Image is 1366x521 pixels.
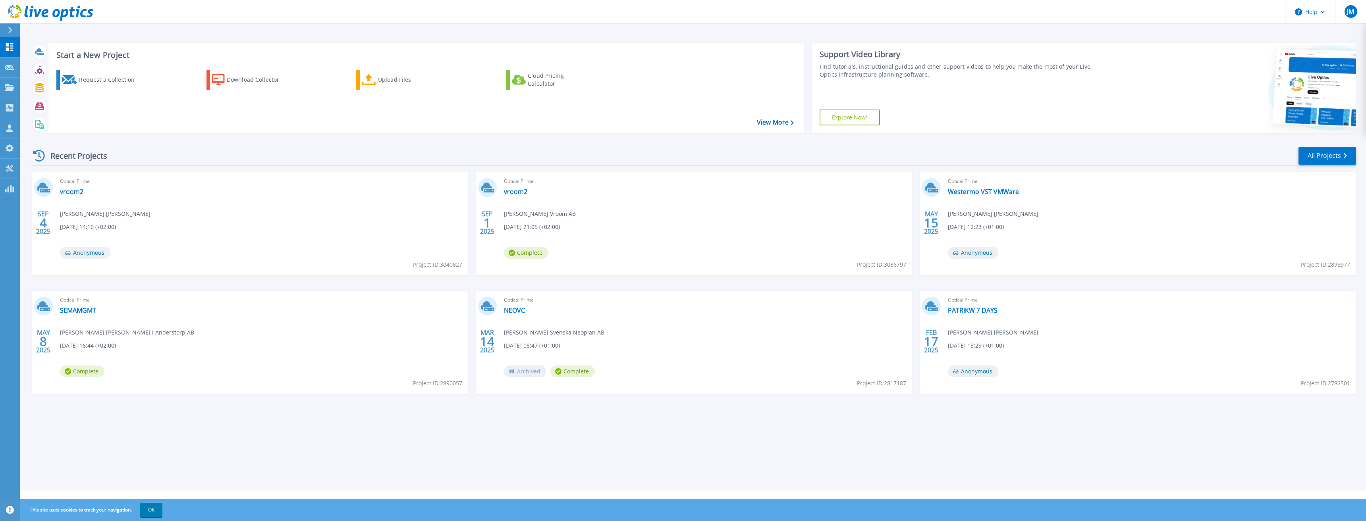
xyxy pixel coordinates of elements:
[356,70,445,90] a: Upload Files
[948,210,1038,218] span: [PERSON_NAME] , [PERSON_NAME]
[1301,260,1350,269] span: Project ID: 2898977
[480,208,495,237] div: SEP 2025
[504,341,560,350] span: [DATE] 08:47 (+01:00)
[550,365,595,377] span: Complete
[504,177,907,186] span: Optical Prime
[60,188,83,196] a: vroom2
[504,188,527,196] a: vroom2
[820,110,880,125] a: Explore Now!
[60,341,116,350] span: [DATE] 16:44 (+02:00)
[484,219,491,226] span: 1
[504,296,907,304] span: Optical Prime
[857,379,906,388] span: Project ID: 2817187
[504,247,548,259] span: Complete
[31,146,118,165] div: Recent Projects
[36,327,51,356] div: MAY 2025
[60,296,463,304] span: Optical Prime
[504,306,525,314] a: NEOVC
[948,188,1019,196] a: Westermo VST VMWare
[948,328,1038,337] span: [PERSON_NAME] , [PERSON_NAME]
[60,365,104,377] span: Complete
[22,503,162,517] span: This site uses cookies to track your navigation.
[60,247,110,259] span: Anonymous
[480,338,494,345] span: 14
[378,72,442,88] div: Upload Files
[948,365,998,377] span: Anonymous
[504,223,560,231] span: [DATE] 21:05 (+02:00)
[948,223,1004,231] span: [DATE] 12:23 (+01:00)
[528,72,591,88] div: Cloud Pricing Calculator
[206,70,295,90] a: Download Collector
[227,72,290,88] div: Download Collector
[948,296,1351,304] span: Optical Prime
[924,327,939,356] div: FEB 2025
[1347,8,1354,15] span: JM
[60,210,150,218] span: [PERSON_NAME] , [PERSON_NAME]
[504,365,546,377] span: Archived
[948,341,1004,350] span: [DATE] 13:29 (+01:00)
[857,260,906,269] span: Project ID: 3036797
[924,208,939,237] div: MAY 2025
[924,338,938,345] span: 17
[79,72,143,88] div: Request a Collection
[413,260,462,269] span: Project ID: 3040827
[504,210,576,218] span: [PERSON_NAME] , Vroom AB
[757,119,794,126] a: View More
[60,328,194,337] span: [PERSON_NAME] , [PERSON_NAME] i Anderstorp AB
[504,328,604,337] span: [PERSON_NAME] , Svenska Neoplan AB
[820,63,1104,79] div: Find tutorials, instructional guides and other support videos to help you make the most of your L...
[56,70,145,90] a: Request a Collection
[413,379,462,388] span: Project ID: 2890057
[40,338,47,345] span: 8
[60,306,96,314] a: SEMAMGMT
[948,306,997,314] a: PATRIKW 7 DAYS
[948,177,1351,186] span: Optical Prime
[924,219,938,226] span: 15
[60,223,116,231] span: [DATE] 14:16 (+02:00)
[36,208,51,237] div: SEP 2025
[40,219,47,226] span: 4
[480,327,495,356] div: MAR 2025
[60,177,463,186] span: Optical Prime
[948,247,998,259] span: Anonymous
[506,70,595,90] a: Cloud Pricing Calculator
[140,503,162,517] button: OK
[56,51,793,60] h3: Start a New Project
[1298,147,1356,165] a: All Projects
[820,49,1104,60] div: Support Video Library
[1301,379,1350,388] span: Project ID: 2782501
